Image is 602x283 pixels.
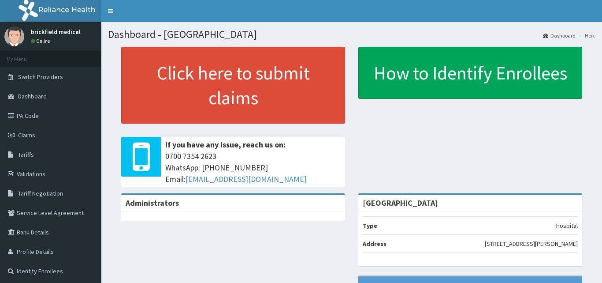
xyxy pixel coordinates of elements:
p: Hospital [556,221,578,230]
b: If you have any issue, reach us on: [165,140,286,150]
span: Claims [18,131,35,139]
p: [STREET_ADDRESS][PERSON_NAME] [485,239,578,248]
strong: [GEOGRAPHIC_DATA] [363,198,438,208]
span: Switch Providers [18,73,63,81]
span: Tariff Negotiation [18,189,63,197]
h1: Dashboard - [GEOGRAPHIC_DATA] [108,29,595,40]
span: Dashboard [18,92,47,100]
a: How to Identify Enrollees [358,47,582,99]
b: Type [363,222,377,230]
a: Online [31,38,52,44]
a: [EMAIL_ADDRESS][DOMAIN_NAME] [186,174,307,184]
b: Administrators [126,198,179,208]
a: Dashboard [543,32,576,39]
span: 0700 7354 2623 WhatsApp: [PHONE_NUMBER] Email: [165,151,341,185]
li: Here [576,32,595,39]
a: Click here to submit claims [121,47,345,124]
img: User Image [4,26,24,46]
p: brickfield medical [31,29,81,35]
span: Tariffs [18,151,34,158]
b: Address [363,240,386,248]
